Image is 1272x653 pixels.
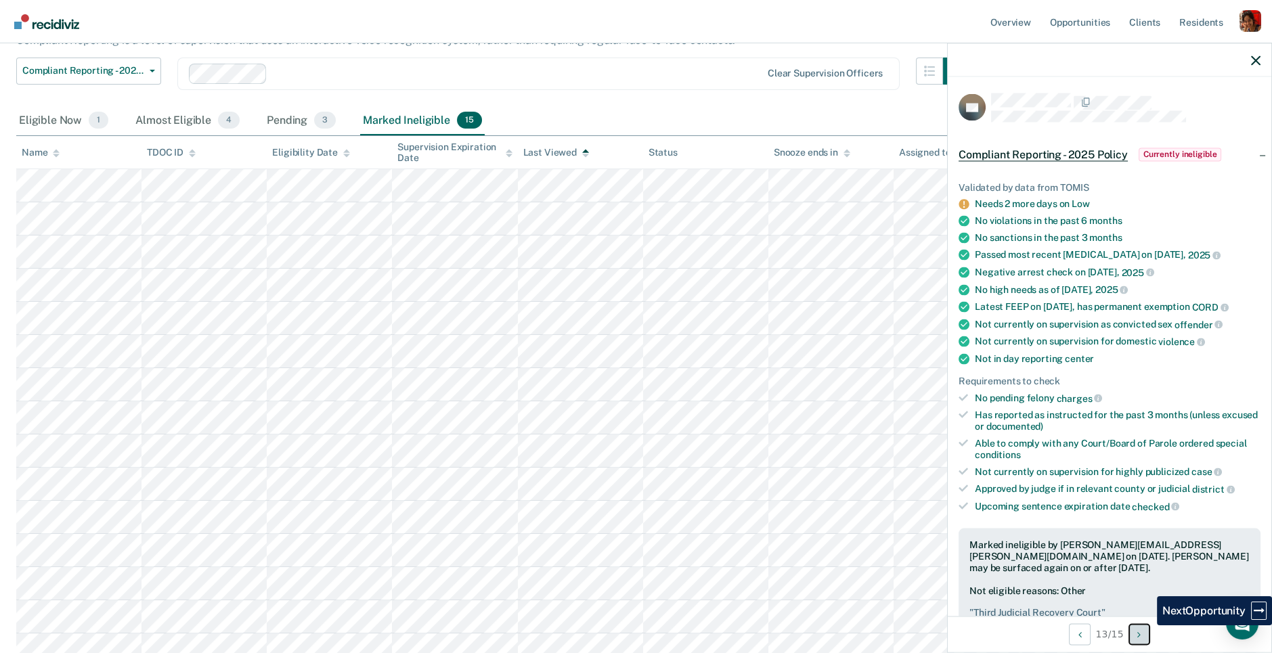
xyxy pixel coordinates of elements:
[1121,267,1154,277] span: 2025
[1128,623,1150,645] button: Next Opportunity
[948,133,1271,176] div: Compliant Reporting - 2025 PolicyCurrently ineligible
[397,141,512,164] div: Supervision Expiration Date
[975,466,1260,478] div: Not currently on supervision for highly publicized
[22,147,60,158] div: Name
[133,106,242,136] div: Almost Eligible
[1192,484,1235,495] span: district
[218,112,240,129] span: 4
[1065,353,1094,364] span: center
[1226,607,1258,639] div: Open Intercom Messenger
[264,106,338,136] div: Pending
[975,336,1260,348] div: Not currently on supervision for domestic
[975,215,1260,227] div: No violations in the past 6
[975,438,1260,461] div: Able to comply with any Court/Board of Parole ordered special
[1089,215,1122,226] span: months
[975,284,1260,296] div: No high needs as of [DATE],
[16,106,111,136] div: Eligible Now
[16,34,735,47] p: Compliant Reporting is a level of supervision that uses an interactive voice recognition system, ...
[314,112,336,129] span: 3
[1132,501,1179,512] span: checked
[360,106,484,136] div: Marked Ineligible
[768,68,883,79] div: Clear supervision officers
[975,318,1260,330] div: Not currently on supervision as convicted sex
[975,449,1021,459] span: conditions
[1188,250,1221,261] span: 2025
[272,147,350,158] div: Eligibility Date
[975,392,1260,404] div: No pending felony
[975,267,1260,279] div: Negative arrest check on [DATE],
[959,148,1128,161] span: Compliant Reporting - 2025 Policy
[457,112,482,129] span: 15
[975,301,1260,313] div: Latest FEEP on [DATE], has permanent exemption
[969,585,1250,618] div: Not eligible reasons: Other
[1158,336,1205,347] span: violence
[959,376,1260,387] div: Requirements to check
[1069,623,1091,645] button: Previous Opportunity
[1089,232,1122,243] span: months
[975,232,1260,244] div: No sanctions in the past 3
[975,483,1260,495] div: Approved by judge if in relevant county or judicial
[959,181,1260,193] div: Validated by data from TOMIS
[1057,392,1103,403] span: charges
[975,249,1260,261] div: Passed most recent [MEDICAL_DATA] on [DATE],
[523,147,589,158] div: Last Viewed
[774,147,850,158] div: Snooze ends in
[969,607,1250,618] pre: " Third Judicial Recovery Court "
[22,65,144,76] span: Compliant Reporting - 2025 Policy
[969,539,1250,573] div: Marked ineligible by [PERSON_NAME][EMAIL_ADDRESS][PERSON_NAME][DOMAIN_NAME] on [DATE]. [PERSON_NA...
[1095,284,1128,295] span: 2025
[948,616,1271,652] div: 13 / 15
[975,409,1260,432] div: Has reported as instructed for the past 3 months (unless excused or
[1240,10,1261,32] button: Profile dropdown button
[89,112,108,129] span: 1
[899,147,963,158] div: Assigned to
[975,353,1260,365] div: Not in day reporting
[1191,466,1222,477] span: case
[1139,148,1222,161] span: Currently ineligible
[1191,302,1228,313] span: CORD
[147,147,196,158] div: TDOC ID
[14,14,79,29] img: Recidiviz
[649,147,678,158] div: Status
[975,198,1260,210] div: Needs 2 more days on Low
[1175,319,1223,330] span: offender
[975,500,1260,512] div: Upcoming sentence expiration date
[986,421,1043,432] span: documented)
